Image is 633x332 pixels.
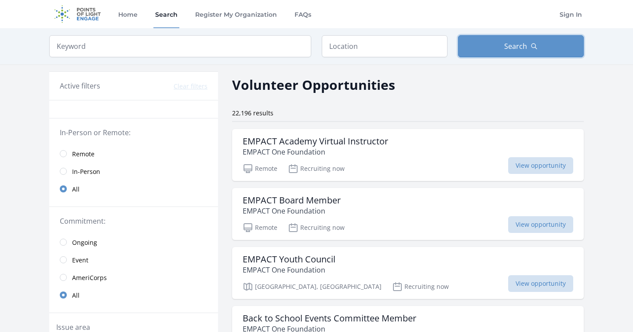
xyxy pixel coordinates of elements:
[49,162,218,180] a: In-Person
[232,188,584,240] a: EMPACT Board Member EMPACT One Foundation Remote Recruiting now View opportunity
[243,195,341,206] h3: EMPACT Board Member
[508,275,573,292] span: View opportunity
[243,281,382,292] p: [GEOGRAPHIC_DATA], [GEOGRAPHIC_DATA]
[243,147,388,157] p: EMPACT One Foundation
[72,256,88,265] span: Event
[72,238,97,247] span: Ongoing
[49,180,218,198] a: All
[508,157,573,174] span: View opportunity
[243,136,388,147] h3: EMPACT Academy Virtual Instructor
[72,291,80,300] span: All
[49,286,218,304] a: All
[49,269,218,286] a: AmeriCorps
[243,222,277,233] p: Remote
[243,265,335,275] p: EMPACT One Foundation
[49,145,218,162] a: Remote
[60,127,207,138] legend: In-Person or Remote:
[232,75,395,95] h2: Volunteer Opportunities
[232,129,584,181] a: EMPACT Academy Virtual Instructor EMPACT One Foundation Remote Recruiting now View opportunity
[60,216,207,226] legend: Commitment:
[504,41,527,52] span: Search
[243,206,341,216] p: EMPACT One Foundation
[72,185,80,194] span: All
[72,150,95,159] span: Remote
[60,81,100,91] h3: Active filters
[72,167,100,176] span: In-Person
[49,233,218,251] a: Ongoing
[49,35,311,57] input: Keyword
[243,254,335,265] h3: EMPACT Youth Council
[232,109,273,117] span: 22,196 results
[232,247,584,299] a: EMPACT Youth Council EMPACT One Foundation [GEOGRAPHIC_DATA], [GEOGRAPHIC_DATA] Recruiting now Vi...
[243,163,277,174] p: Remote
[49,251,218,269] a: Event
[322,35,447,57] input: Location
[508,216,573,233] span: View opportunity
[174,82,207,91] button: Clear filters
[288,222,345,233] p: Recruiting now
[288,163,345,174] p: Recruiting now
[458,35,584,57] button: Search
[243,313,416,324] h3: Back to School Events Committee Member
[392,281,449,292] p: Recruiting now
[72,273,107,282] span: AmeriCorps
